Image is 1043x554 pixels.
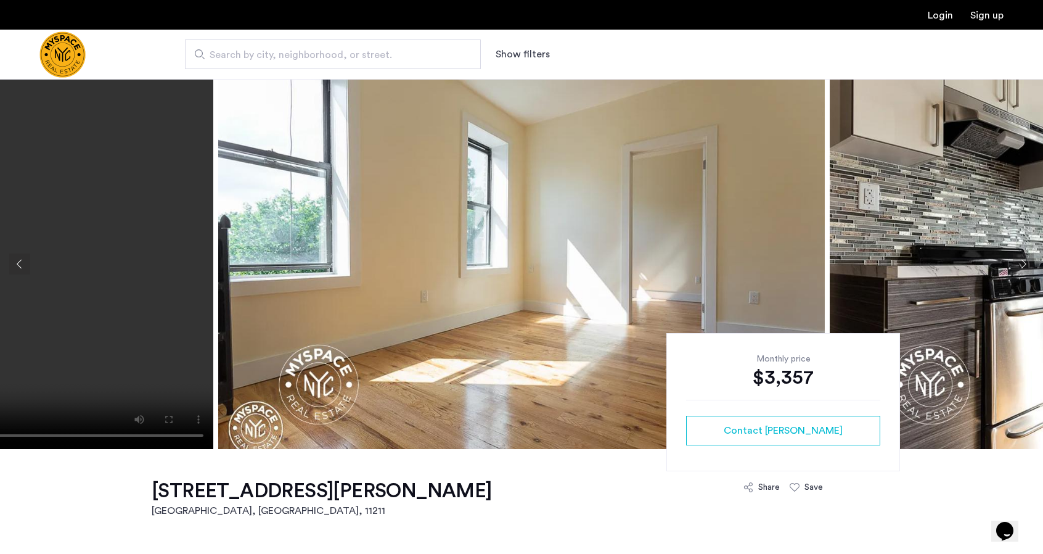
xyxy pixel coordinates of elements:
[218,79,825,449] img: apartment
[686,416,880,445] button: button
[724,423,843,438] span: Contact [PERSON_NAME]
[686,365,880,390] div: $3,357
[686,353,880,365] div: Monthly price
[804,481,823,494] div: Save
[496,47,550,62] button: Show or hide filters
[970,10,1004,20] a: Registration
[152,479,492,503] h1: [STREET_ADDRESS][PERSON_NAME]
[152,503,492,518] h2: [GEOGRAPHIC_DATA], [GEOGRAPHIC_DATA] , 11211
[152,479,492,518] a: [STREET_ADDRESS][PERSON_NAME][GEOGRAPHIC_DATA], [GEOGRAPHIC_DATA], 11211
[758,481,780,494] div: Share
[9,254,30,275] button: Previous apartment
[39,31,86,78] img: logo
[39,31,86,78] a: Cazamio Logo
[991,505,1031,542] iframe: chat widget
[210,48,446,62] span: Search by city, neighborhood, or street.
[1013,254,1034,275] button: Next apartment
[185,39,481,69] input: Apartment Search
[928,10,953,20] a: Login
